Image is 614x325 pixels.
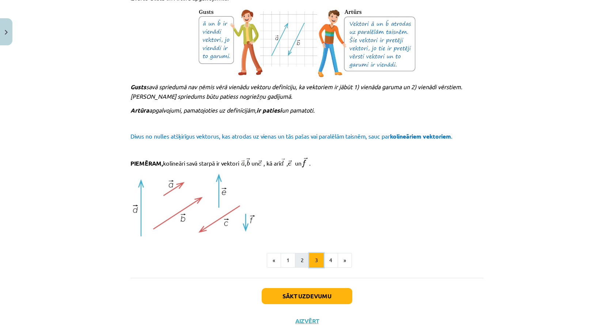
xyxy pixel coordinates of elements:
button: Sākt uzdevumu [262,288,352,304]
button: « [267,253,281,268]
button: 2 [295,253,310,268]
span: → [246,158,250,163]
span: d [280,160,284,166]
span: Gusts [130,83,146,91]
span: apgalvojumi, pamatojoties uz definīcijām, un pamatoti. [149,106,315,114]
span: a [241,162,245,166]
span: Artūra [130,106,149,114]
span: un [251,159,258,167]
nav: Page navigation example [130,253,484,268]
span: f [302,160,306,168]
span: kolineāri savā starpā ir vektori [163,159,239,167]
span: c [258,162,261,166]
button: » [338,253,352,268]
span: , [245,159,246,167]
span: PIEMĒRAM, [130,159,163,167]
span: , kā arī [264,159,280,167]
span: → [281,158,285,163]
span: e [288,162,291,166]
span: savā spriedumā nav ņēmis vērā vienādu vektoru definīciju, ka vektoriem ir jābūt 1) vienāda garuma... [130,83,462,100]
span: b [247,160,250,166]
span: , [287,159,288,167]
b: ir patiesi [257,106,282,114]
button: 4 [323,253,338,268]
img: https://somalv.s3.eu-central-1.amazonaws.com/assets/c8038154e22f38972ec26aadbb61f3f8_MVG1_010.jpg [198,7,416,78]
span: Divus no nulles atšķirīgus vektorus, kas atrodas uz vienas un tās pašas vai paralēlām taisnēm, sa... [130,132,390,140]
span: kolineāriem vektoriem [390,132,451,140]
span: → [304,157,308,163]
img: icon-close-lesson-0947bae3869378f0d4975bcd49f059093ad1ed9edebbc8119c70593378902aed.svg [5,30,8,35]
span: un . [295,159,311,167]
span: . [451,132,452,140]
span: → [241,160,245,165]
button: Aizvērt [293,317,321,325]
button: 3 [309,253,324,268]
button: 1 [281,253,295,268]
